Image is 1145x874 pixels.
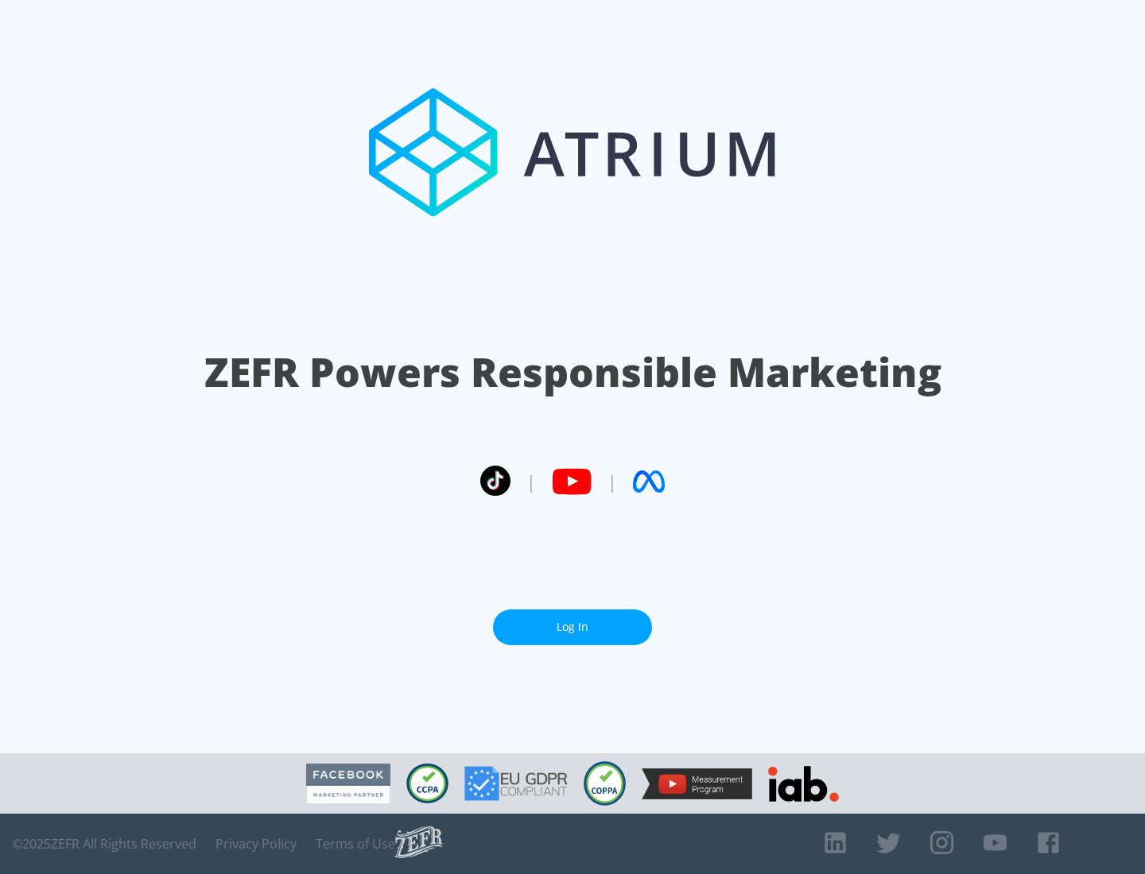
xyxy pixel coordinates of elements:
img: GDPR Compliant [464,766,568,801]
a: Privacy Policy [215,836,297,852]
img: IAB [768,766,839,802]
img: COPPA Compliant [584,761,626,806]
span: | [526,470,536,493]
a: Terms of Use [316,836,395,852]
img: YouTube Measurement Program [642,768,752,799]
img: CCPA Compliant [406,764,448,803]
span: © 2025 ZEFR All Rights Reserved [12,836,196,852]
img: Facebook Marketing Partner [306,764,390,804]
a: Log In [493,609,652,645]
h1: ZEFR Powers Responsible Marketing [204,345,941,400]
span: | [607,470,617,493]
